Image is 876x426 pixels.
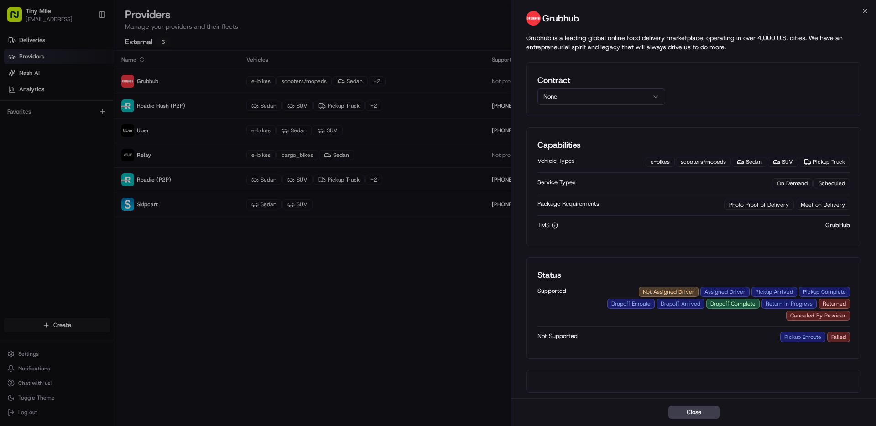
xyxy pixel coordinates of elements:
h2: Capabilities [537,139,850,151]
img: 1736555255976-a54dd68f-1ca7-489b-9aae-adbdc363a1c4 [9,87,26,104]
span: [PERSON_NAME] [28,141,74,149]
img: Ioakeim Kaltsidis [9,133,24,147]
div: Pickup Truck [799,157,850,167]
div: e-bikes [646,157,675,167]
a: 📗Knowledge Base [5,176,73,192]
div: 💻 [77,180,84,187]
div: scooters/mopeds [676,157,731,167]
div: Package Requirements [537,200,724,208]
div: Photo Proof of Delivery [724,200,794,210]
span: • [76,141,79,149]
span: Knowledge Base [18,179,70,188]
div: TMS [537,221,825,229]
div: Past conversations [9,119,61,126]
span: 8 minutes ago [81,141,120,149]
p: GrubHub [825,221,850,229]
button: Close [668,406,720,419]
div: SUV [768,157,798,167]
div: Service Types [537,178,772,187]
div: Sedan [732,157,767,167]
span: Pylon [91,202,110,208]
div: 📗 [9,180,16,187]
button: Start new chat [155,90,166,101]
div: Scheduled [813,178,850,188]
button: See all [141,117,166,128]
p: Grubhub is a leading global online food delivery marketplace, operating in over 4,000 U.S. cities... [526,33,861,52]
span: API Documentation [86,179,146,188]
div: We're available if you need us! [41,96,125,104]
img: 5e692f75ce7d37001a5d71f1 [526,11,541,26]
p: Welcome 👋 [9,36,166,51]
span: Not Supported [537,332,773,340]
h2: Grubhub [542,12,579,25]
h2: Contract [537,74,665,87]
a: Powered byPylon [64,201,110,208]
span: Supported [537,287,600,295]
div: Start new chat [41,87,150,96]
img: Nash [9,9,27,27]
img: 5e9a9d7314ff4150bce227a61376b483.jpg [19,87,36,104]
input: Clear [24,59,151,68]
div: Meet on Delivery [796,200,850,210]
div: On Demand [772,178,813,188]
div: Vehicle Types [537,157,646,165]
a: 💻API Documentation [73,176,150,192]
h2: Status [537,269,850,281]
